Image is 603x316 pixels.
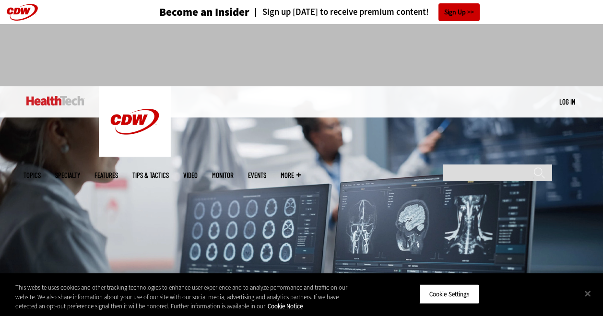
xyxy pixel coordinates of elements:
[99,150,171,160] a: CDW
[15,283,362,311] div: This website uses cookies and other tracking technologies to enhance user experience and to analy...
[99,86,171,157] img: Home
[577,283,598,304] button: Close
[438,3,480,21] a: Sign Up
[281,172,301,179] span: More
[24,172,41,179] span: Topics
[212,172,234,179] a: MonITor
[183,172,198,179] a: Video
[127,34,476,77] iframe: advertisement
[159,7,249,18] h3: Become an Insider
[95,172,118,179] a: Features
[419,284,479,304] button: Cookie Settings
[249,8,429,17] a: Sign up [DATE] to receive premium content!
[123,7,249,18] a: Become an Insider
[559,97,575,107] div: User menu
[248,172,266,179] a: Events
[559,97,575,106] a: Log in
[268,302,303,310] a: More information about your privacy
[132,172,169,179] a: Tips & Tactics
[55,172,80,179] span: Specialty
[26,96,84,105] img: Home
